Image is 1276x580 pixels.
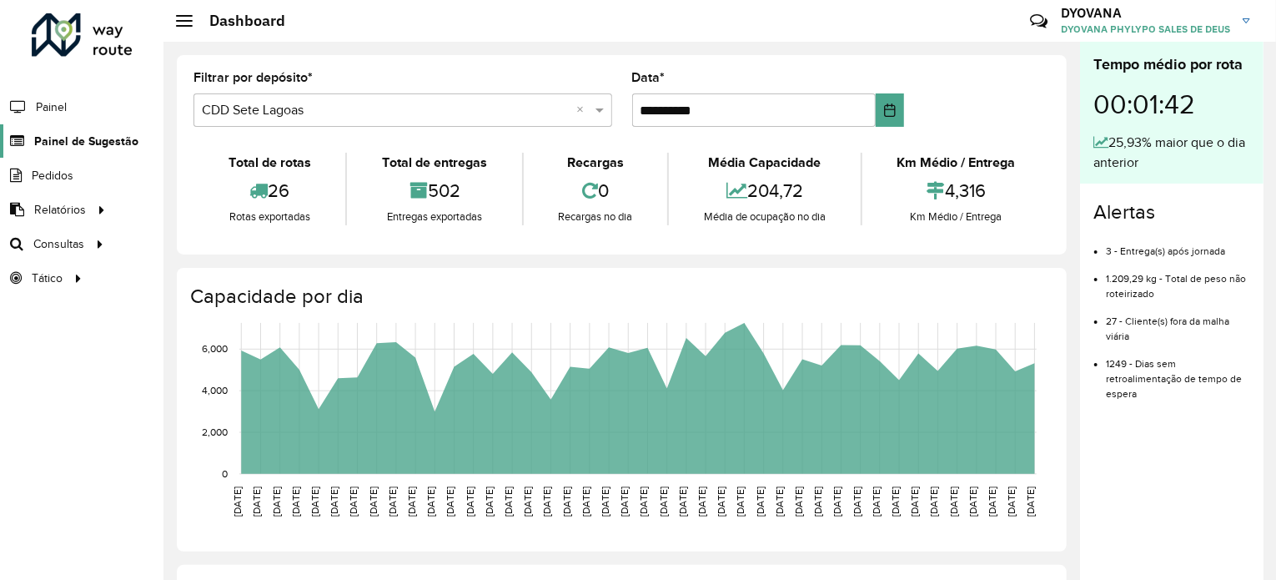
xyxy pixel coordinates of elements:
[673,209,856,225] div: Média de ocupação no dia
[673,173,856,209] div: 204,72
[658,487,669,517] text: [DATE]
[948,487,959,517] text: [DATE]
[619,487,630,517] text: [DATE]
[716,487,726,517] text: [DATE]
[368,487,379,517] text: [DATE]
[1061,22,1230,37] span: DYOVANA PHYLYPO SALES DE DEUS
[867,173,1046,209] div: 4,316
[673,153,856,173] div: Média Capacidade
[309,487,320,517] text: [DATE]
[577,100,591,120] span: Clear all
[32,270,63,287] span: Tático
[445,487,456,517] text: [DATE]
[198,173,341,209] div: 26
[351,209,517,225] div: Entregas exportadas
[1106,344,1250,401] li: 1249 - Dias sem retroalimentação de tempo de espera
[193,12,285,30] h2: Dashboard
[871,487,882,517] text: [DATE]
[852,487,862,517] text: [DATE]
[484,487,495,517] text: [DATE]
[755,487,766,517] text: [DATE]
[34,133,138,150] span: Painel de Sugestão
[580,487,591,517] text: [DATE]
[1106,301,1250,344] li: 27 - Cliente(s) fora da malha viária
[1093,53,1250,76] div: Tempo médio por rota
[425,487,436,517] text: [DATE]
[1106,231,1250,259] li: 3 - Entrega(s) após jornada
[561,487,572,517] text: [DATE]
[639,487,650,517] text: [DATE]
[774,487,785,517] text: [DATE]
[198,209,341,225] div: Rotas exportadas
[542,487,553,517] text: [DATE]
[812,487,823,517] text: [DATE]
[503,487,514,517] text: [DATE]
[198,153,341,173] div: Total de rotas
[252,487,263,517] text: [DATE]
[1093,76,1250,133] div: 00:01:42
[190,285,1050,309] h4: Capacidade por dia
[528,153,663,173] div: Recargas
[193,68,313,88] label: Filtrar por depósito
[793,487,804,517] text: [DATE]
[406,487,417,517] text: [DATE]
[349,487,359,517] text: [DATE]
[600,487,610,517] text: [DATE]
[909,487,920,517] text: [DATE]
[32,167,73,184] span: Pedidos
[1026,487,1037,517] text: [DATE]
[202,344,228,355] text: 6,000
[867,153,1046,173] div: Km Médio / Entrega
[967,487,978,517] text: [DATE]
[876,93,904,127] button: Choose Date
[465,487,475,517] text: [DATE]
[202,426,228,437] text: 2,000
[232,487,243,517] text: [DATE]
[929,487,940,517] text: [DATE]
[222,468,228,479] text: 0
[329,487,339,517] text: [DATE]
[1061,5,1230,21] h3: DYOVANA
[351,173,517,209] div: 502
[890,487,901,517] text: [DATE]
[351,153,517,173] div: Total de entregas
[1106,259,1250,301] li: 1.209,29 kg - Total de peso não roteirizado
[36,98,67,116] span: Painel
[34,201,86,219] span: Relatórios
[867,209,1046,225] div: Km Médio / Entrega
[1006,487,1017,517] text: [DATE]
[528,209,663,225] div: Recargas no dia
[1021,3,1057,39] a: Contato Rápido
[1093,200,1250,224] h4: Alertas
[528,173,663,209] div: 0
[522,487,533,517] text: [DATE]
[632,68,666,88] label: Data
[677,487,688,517] text: [DATE]
[387,487,398,517] text: [DATE]
[987,487,997,517] text: [DATE]
[832,487,843,517] text: [DATE]
[736,487,746,517] text: [DATE]
[1093,133,1250,173] div: 25,93% maior que o dia anterior
[33,235,84,253] span: Consultas
[696,487,707,517] text: [DATE]
[271,487,282,517] text: [DATE]
[202,385,228,396] text: 4,000
[290,487,301,517] text: [DATE]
